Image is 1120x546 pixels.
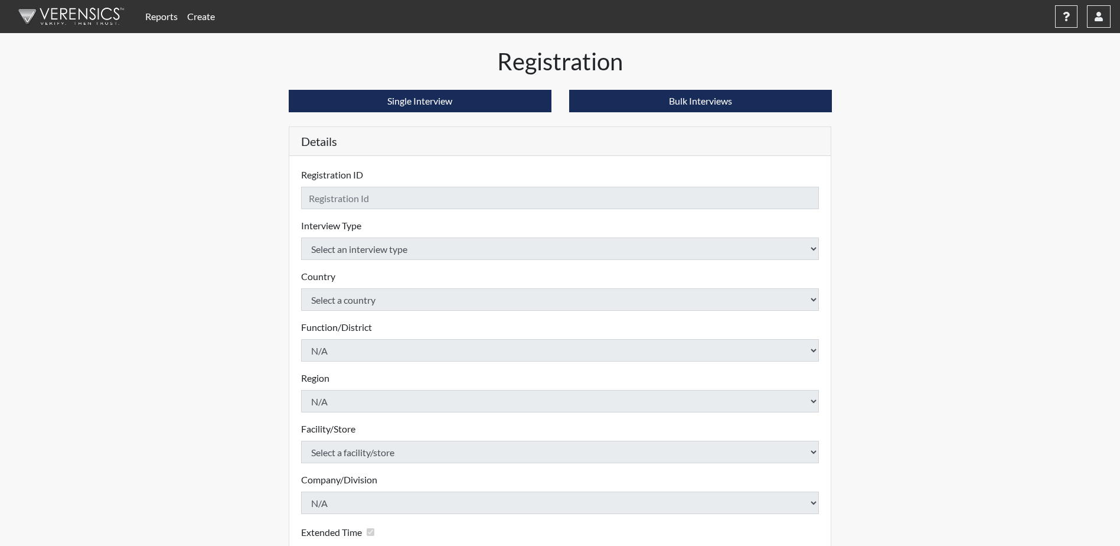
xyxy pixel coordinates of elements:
[182,5,220,28] a: Create
[289,47,832,76] h1: Registration
[301,524,379,541] div: Checking this box will provide the interviewee with an accomodation of extra time to answer each ...
[301,320,372,334] label: Function/District
[301,168,363,182] label: Registration ID
[289,127,831,156] h5: Details
[301,525,362,539] label: Extended Time
[301,187,819,209] input: Insert a Registration ID, which needs to be a unique alphanumeric value for each interviewee
[141,5,182,28] a: Reports
[301,473,377,487] label: Company/Division
[289,90,551,112] button: Single Interview
[301,219,361,233] label: Interview Type
[301,422,355,436] label: Facility/Store
[301,269,335,284] label: Country
[301,371,329,385] label: Region
[569,90,832,112] button: Bulk Interviews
